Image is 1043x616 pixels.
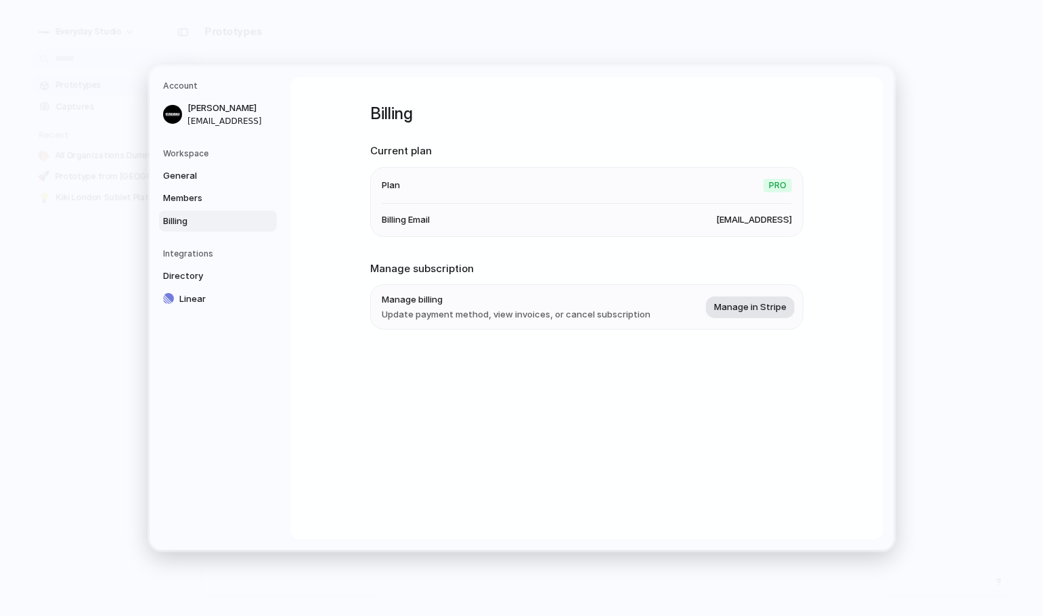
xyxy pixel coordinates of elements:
h5: Account [163,80,277,92]
a: Billing [159,210,277,232]
span: General [163,169,250,182]
span: Directory [163,269,250,283]
h1: Billing [370,102,803,126]
a: [PERSON_NAME][EMAIL_ADDRESS] [159,97,277,131]
span: [EMAIL_ADDRESS] [187,114,274,127]
span: Update payment method, view invoices, or cancel subscription [382,307,650,321]
span: [EMAIL_ADDRESS] [716,213,792,226]
a: Members [159,188,277,209]
a: Linear [159,288,277,309]
h5: Workspace [163,147,277,159]
a: General [159,164,277,186]
h2: Manage subscription [370,261,803,276]
h5: Integrations [163,248,277,260]
span: [PERSON_NAME] [187,102,274,115]
h2: Current plan [370,144,803,159]
span: Members [163,192,250,205]
span: Plan [382,178,400,192]
a: Directory [159,265,277,287]
span: Linear [179,292,266,305]
span: Billing [163,214,250,227]
span: Manage billing [382,293,650,307]
span: Pro [763,178,792,192]
span: Billing Email [382,213,430,226]
button: Manage in Stripe [706,296,795,317]
span: Manage in Stripe [714,300,786,313]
